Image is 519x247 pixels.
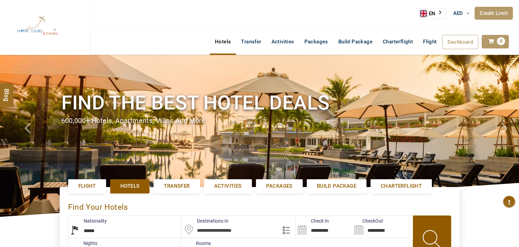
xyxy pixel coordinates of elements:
[420,8,446,19] a: EN
[214,183,242,190] span: Activities
[182,218,228,224] label: Destinations In
[352,216,409,238] input: Search
[383,39,413,45] span: Charterflight
[475,7,513,20] a: Credit Limit
[120,183,139,190] span: Hotels
[2,89,11,95] span: Blog
[210,35,236,48] a: Hotels
[371,179,432,193] a: Charterflight
[256,179,303,193] a: Packages
[266,35,299,48] a: Activities
[266,183,293,190] span: Packages
[61,90,458,116] h1: Find the best hotel deals
[78,183,96,190] span: Flight
[181,240,211,247] label: Rooms
[378,35,418,48] a: Charterflight
[317,183,356,190] span: Build Package
[5,3,70,49] img: The Royal Line Holidays
[299,35,333,48] a: Packages
[154,179,200,193] a: Transfer
[381,183,422,190] span: Charterflight
[453,10,463,16] span: AED
[204,179,252,193] a: Activities
[447,39,473,45] span: Dashboard
[307,179,366,193] a: Build Package
[418,35,442,42] a: Flight
[420,8,446,19] aside: Language selected: English
[352,218,383,224] label: CheckOut
[68,240,97,247] label: nights
[333,35,378,48] a: Build Package
[68,218,107,224] label: Nationality
[68,179,106,193] a: Flight
[110,179,149,193] a: Hotels
[482,35,509,48] a: 0
[497,37,505,45] span: 0
[296,218,329,224] label: Check In
[420,8,446,19] div: Language
[236,35,266,48] a: Transfer
[68,195,451,215] div: Find Your Hotels
[164,183,189,190] span: Transfer
[423,38,437,45] span: Flight
[296,216,352,238] input: Search
[61,116,458,126] div: 600,000+ hotels, apartments, villas and more.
